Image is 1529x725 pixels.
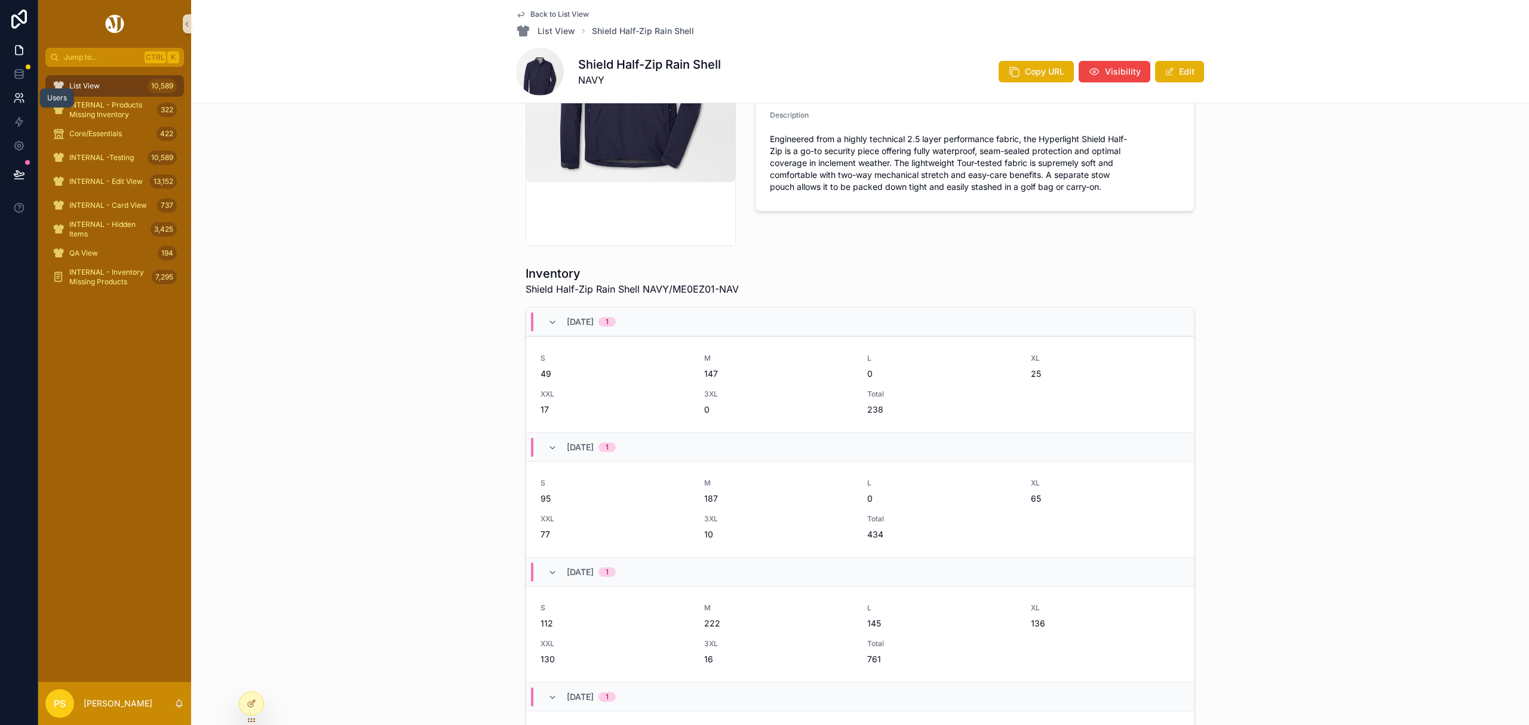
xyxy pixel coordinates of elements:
[168,53,178,62] span: K
[867,603,1017,613] span: L
[158,246,177,260] div: 194
[526,265,739,282] h1: Inventory
[45,195,184,216] a: INTERNAL - Card View737
[704,514,853,524] span: 3XL
[867,389,1017,399] span: Total
[151,222,177,236] div: 3,425
[152,270,177,284] div: 7,295
[567,441,594,453] span: [DATE]
[45,242,184,264] a: QA View194
[54,696,66,711] span: PS
[69,129,122,139] span: Core/Essentials
[69,100,152,119] span: INTERNAL - Products Missing Inventory
[704,368,853,380] span: 147
[156,127,177,141] div: 422
[69,81,100,91] span: List View
[704,404,853,416] span: 0
[1025,66,1064,78] span: Copy URL
[867,493,1017,505] span: 0
[45,99,184,121] a: INTERNAL - Products Missing Inventory322
[867,514,1017,524] span: Total
[45,171,184,192] a: INTERNAL - Edit View13,152
[516,24,575,38] a: List View
[867,618,1017,629] span: 145
[45,48,184,67] button: Jump to...CtrlK
[867,404,1017,416] span: 238
[606,443,609,452] div: 1
[541,618,690,629] span: 112
[867,354,1017,363] span: L
[1079,61,1150,82] button: Visibility
[704,354,853,363] span: M
[69,248,98,258] span: QA View
[867,529,1017,540] span: 434
[84,698,152,709] p: [PERSON_NAME]
[157,198,177,213] div: 737
[148,79,177,93] div: 10,589
[704,493,853,505] span: 187
[541,404,690,416] span: 17
[867,368,1017,380] span: 0
[704,618,853,629] span: 222
[69,268,147,287] span: INTERNAL - Inventory Missing Products
[38,67,191,303] div: scrollable content
[157,103,177,117] div: 322
[541,639,690,649] span: XXL
[45,75,184,97] a: List View10,589
[69,153,134,162] span: INTERNAL -Testing
[103,14,126,33] img: App logo
[1031,478,1180,488] span: XL
[1155,61,1204,82] button: Edit
[999,61,1074,82] button: Copy URL
[606,567,609,577] div: 1
[69,177,143,186] span: INTERNAL - Edit View
[704,603,853,613] span: M
[704,639,853,649] span: 3XL
[1105,66,1141,78] span: Visibility
[148,150,177,165] div: 10,589
[145,51,166,63] span: Ctrl
[526,461,1194,557] a: S95M187L0XL65XXL773XL10Total434
[541,529,690,540] span: 77
[606,692,609,702] div: 1
[526,282,739,296] span: Shield Half-Zip Rain Shell NAVY/ME0EZ01-NAV
[567,566,594,578] span: [DATE]
[770,133,1180,193] span: Engineered from a highly technical 2.5 layer performance fabric, the Hyperlight Shield Half-Zip i...
[69,201,147,210] span: INTERNAL - Card View
[64,53,140,62] span: Jump to...
[541,514,690,524] span: XXL
[541,354,690,363] span: S
[1031,618,1180,629] span: 136
[538,25,575,37] span: List View
[704,478,853,488] span: M
[567,691,594,703] span: [DATE]
[541,389,690,399] span: XXL
[592,25,694,37] a: Shield Half-Zip Rain Shell
[541,493,690,505] span: 95
[867,639,1017,649] span: Total
[541,653,690,665] span: 130
[516,10,589,19] a: Back to List View
[1031,368,1180,380] span: 25
[45,266,184,288] a: INTERNAL - Inventory Missing Products7,295
[704,653,853,665] span: 16
[1031,493,1180,505] span: 65
[867,478,1017,488] span: L
[541,478,690,488] span: S
[578,73,721,87] span: NAVY
[770,110,809,119] span: Description
[1031,603,1180,613] span: XL
[1031,354,1180,363] span: XL
[150,174,177,189] div: 13,152
[526,336,1194,432] a: S49M147L0XL25XXL173XL0Total238
[541,603,690,613] span: S
[578,56,721,73] h1: Shield Half-Zip Rain Shell
[867,653,1017,665] span: 761
[45,123,184,145] a: Core/Essentials422
[47,93,67,103] div: Users
[526,586,1194,682] a: S112M222L145XL136XXL1303XL16Total761
[45,147,184,168] a: INTERNAL -Testing10,589
[45,219,184,240] a: INTERNAL - Hidden Items3,425
[69,220,146,239] span: INTERNAL - Hidden Items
